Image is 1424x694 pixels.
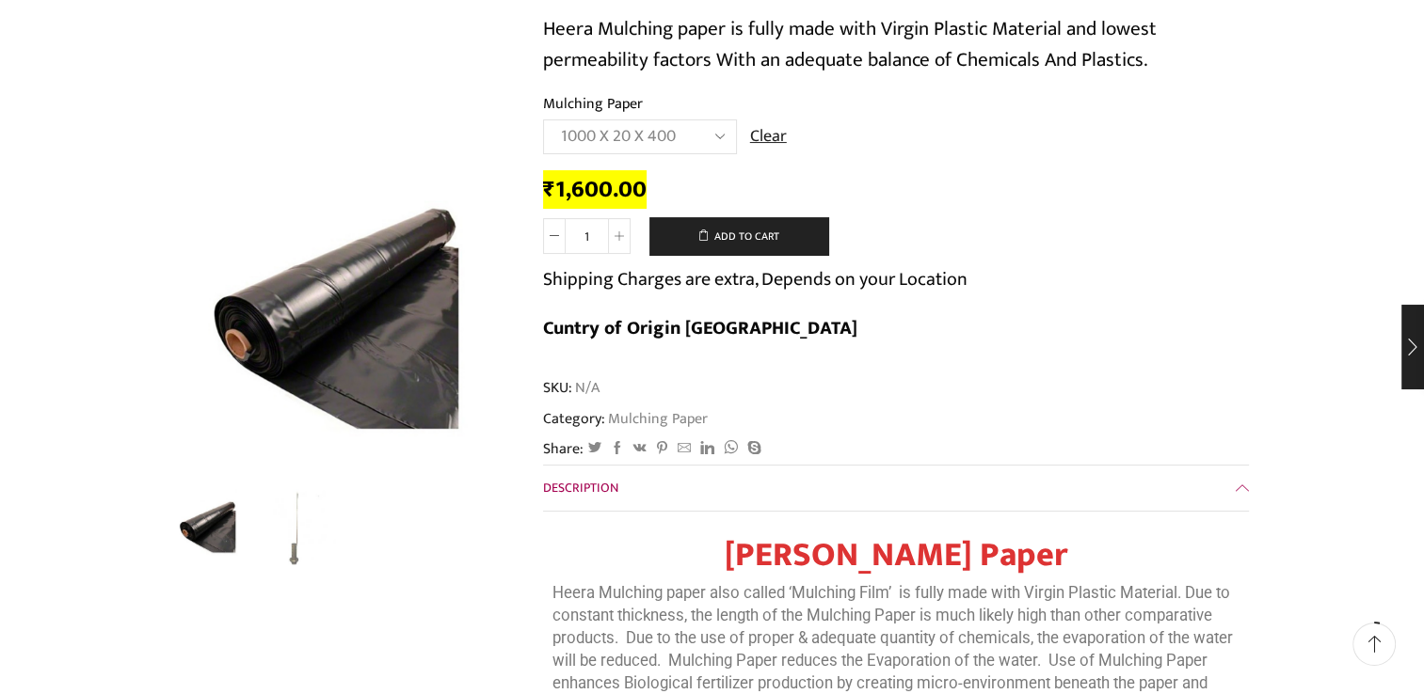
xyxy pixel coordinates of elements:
span: Category: [543,408,708,430]
div: 1 / 2 [176,141,515,480]
a: Description [543,465,1249,511]
strong: [PERSON_NAME] Paper [725,527,1067,583]
li: 1 / 2 [171,489,249,564]
p: Shipping Charges are extra, Depends on your Location [543,264,968,294]
span: N/A [572,377,600,399]
span: ₹ [543,170,555,209]
a: Mulching-Hole [258,489,336,567]
span: SKU: [543,377,1249,399]
span: Heera Mulching paper is fully made with Virgin Plastic Material and lowest permeability factors W... [543,12,1157,77]
button: Add to cart [649,217,828,255]
label: Mulching Paper [543,93,643,115]
img: Mulching Paper Hole Long [258,489,336,567]
b: Cuntry of Origin [GEOGRAPHIC_DATA] [543,312,857,344]
a: Clear options [750,125,787,150]
input: Product quantity [566,218,608,254]
a: Mulching Paper [605,406,708,431]
li: 2 / 2 [258,489,336,564]
span: Share: [543,438,584,460]
span: Description [543,477,618,498]
bdi: 1,600.00 [543,170,647,209]
img: Heera Mulching Paper [171,486,249,564]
